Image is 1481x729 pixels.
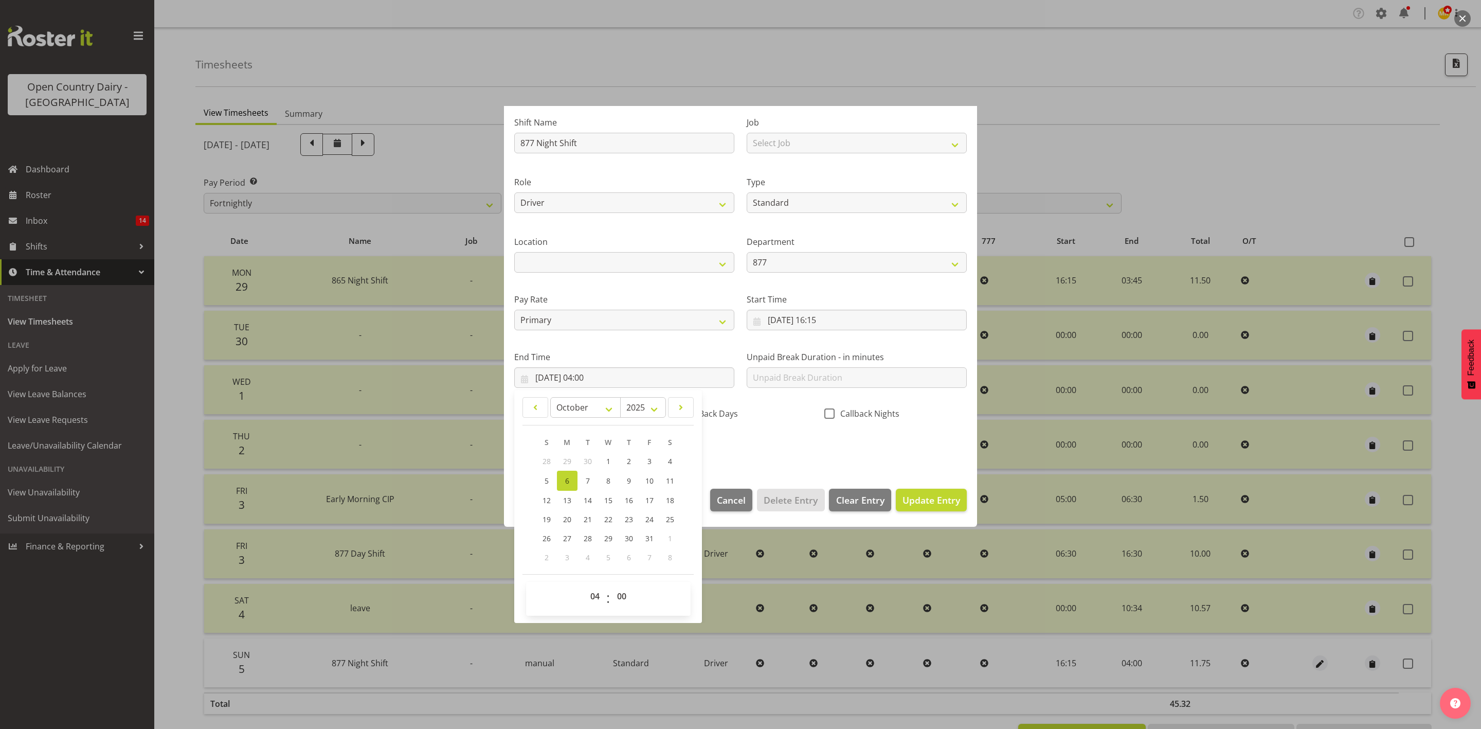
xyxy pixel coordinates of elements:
a: 25 [660,510,680,529]
a: 23 [619,510,639,529]
span: 7 [586,476,590,486]
a: 16 [619,491,639,510]
a: 8 [598,471,619,491]
a: 12 [536,491,557,510]
label: Role [514,176,734,188]
span: Feedback [1467,340,1476,376]
a: 31 [639,529,660,548]
a: 4 [660,452,680,471]
span: T [627,437,631,447]
a: 21 [577,510,598,529]
span: 11 [666,476,674,486]
label: Unpaid Break Duration - in minutes [747,351,967,363]
img: help-xxl-2.png [1450,698,1460,708]
span: 28 [584,534,592,543]
span: 29 [604,534,612,543]
span: T [586,437,590,447]
span: 27 [563,534,571,543]
span: 2 [627,456,631,466]
span: Callback Nights [835,408,899,419]
span: 24 [645,514,654,524]
button: Clear Entry [829,489,891,511]
a: 7 [577,471,598,491]
a: 2 [619,452,639,471]
a: 26 [536,529,557,548]
span: 10 [645,476,654,486]
input: Click to select... [514,367,734,388]
span: Delete Entry [764,493,818,507]
span: 14 [584,495,592,505]
span: 3 [647,456,652,466]
span: 19 [543,514,551,524]
span: 30 [584,456,592,466]
label: End Time [514,351,734,363]
a: 1 [598,452,619,471]
a: 22 [598,510,619,529]
span: 22 [604,514,612,524]
input: Shift Name [514,133,734,153]
a: 5 [536,471,557,491]
a: 20 [557,510,577,529]
a: 6 [557,471,577,491]
a: 30 [619,529,639,548]
a: 10 [639,471,660,491]
span: Update Entry [902,494,960,506]
span: 6 [627,553,631,562]
input: Unpaid Break Duration [747,367,967,388]
span: 5 [545,476,549,486]
span: 18 [666,495,674,505]
span: 4 [586,553,590,562]
span: 28 [543,456,551,466]
span: Cancel [717,493,746,507]
span: 1 [668,534,672,543]
span: 1 [606,456,610,466]
a: 18 [660,491,680,510]
label: Start Time [747,293,967,306]
input: Click to select... [747,310,967,330]
span: 31 [645,534,654,543]
span: : [606,586,610,612]
a: 11 [660,471,680,491]
span: 8 [668,553,672,562]
button: Feedback - Show survey [1461,329,1481,399]
span: 25 [666,514,674,524]
a: 14 [577,491,598,510]
span: Clear Entry [836,493,884,507]
a: 24 [639,510,660,529]
a: 17 [639,491,660,510]
span: 26 [543,534,551,543]
span: 21 [584,514,592,524]
a: 19 [536,510,557,529]
a: 13 [557,491,577,510]
span: 3 [565,553,569,562]
a: 9 [619,471,639,491]
span: 12 [543,495,551,505]
label: Shift Name [514,116,734,129]
button: Update Entry [896,489,967,511]
label: Job [747,116,967,129]
a: 27 [557,529,577,548]
a: 3 [639,452,660,471]
button: Cancel [710,489,752,511]
span: 16 [625,495,633,505]
button: Delete Entry [757,489,824,511]
span: 2 [545,553,549,562]
span: 23 [625,514,633,524]
span: 13 [563,495,571,505]
span: F [647,437,651,447]
label: Department [747,236,967,248]
span: 5 [606,553,610,562]
a: 15 [598,491,619,510]
label: Pay Rate [514,293,734,306]
span: S [668,437,672,447]
label: Location [514,236,734,248]
span: 17 [645,495,654,505]
label: Type [747,176,967,188]
span: 7 [647,553,652,562]
span: M [564,437,570,447]
a: 29 [598,529,619,548]
span: 30 [625,534,633,543]
span: W [605,437,611,447]
span: 15 [604,495,612,505]
span: 8 [606,476,610,486]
